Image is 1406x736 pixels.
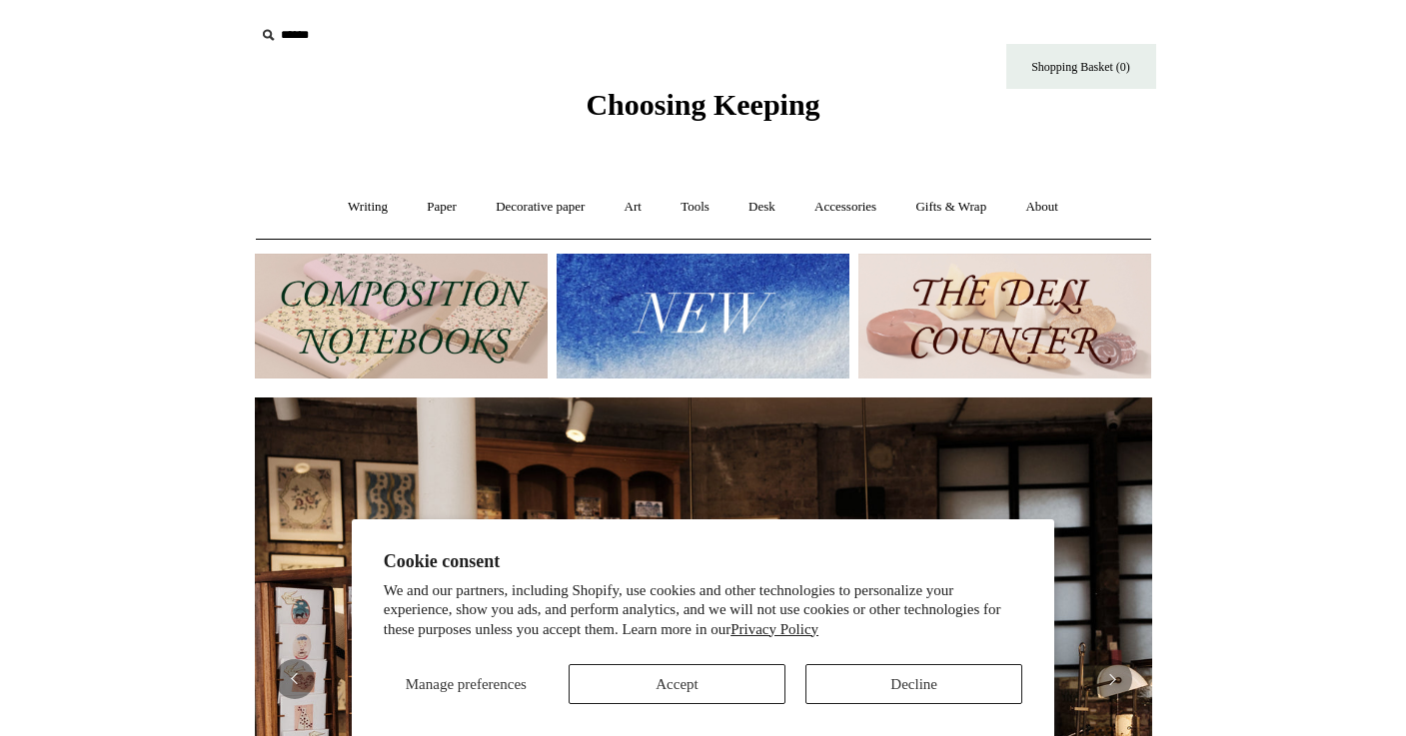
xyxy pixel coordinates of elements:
[275,659,315,699] button: Previous
[796,181,894,234] a: Accessories
[406,676,527,692] span: Manage preferences
[858,254,1151,378] img: The Deli Counter
[607,181,660,234] a: Art
[409,181,475,234] a: Paper
[586,88,819,121] span: Choosing Keeping
[478,181,603,234] a: Decorative paper
[897,181,1004,234] a: Gifts & Wrap
[384,551,1023,572] h2: Cookie consent
[730,621,818,637] a: Privacy Policy
[730,181,793,234] a: Desk
[805,664,1022,704] button: Decline
[255,254,548,378] img: 202302 Composition ledgers.jpg__PID:69722ee6-fa44-49dd-a067-31375e5d54ec
[569,664,785,704] button: Accept
[1006,44,1156,89] a: Shopping Basket (0)
[663,181,727,234] a: Tools
[586,104,819,118] a: Choosing Keeping
[384,581,1023,640] p: We and our partners, including Shopify, use cookies and other technologies to personalize your ex...
[557,254,849,378] img: New.jpg__PID:f73bdf93-380a-4a35-bcfe-7823039498e1
[1007,181,1076,234] a: About
[330,181,406,234] a: Writing
[384,664,549,704] button: Manage preferences
[1092,659,1132,699] button: Next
